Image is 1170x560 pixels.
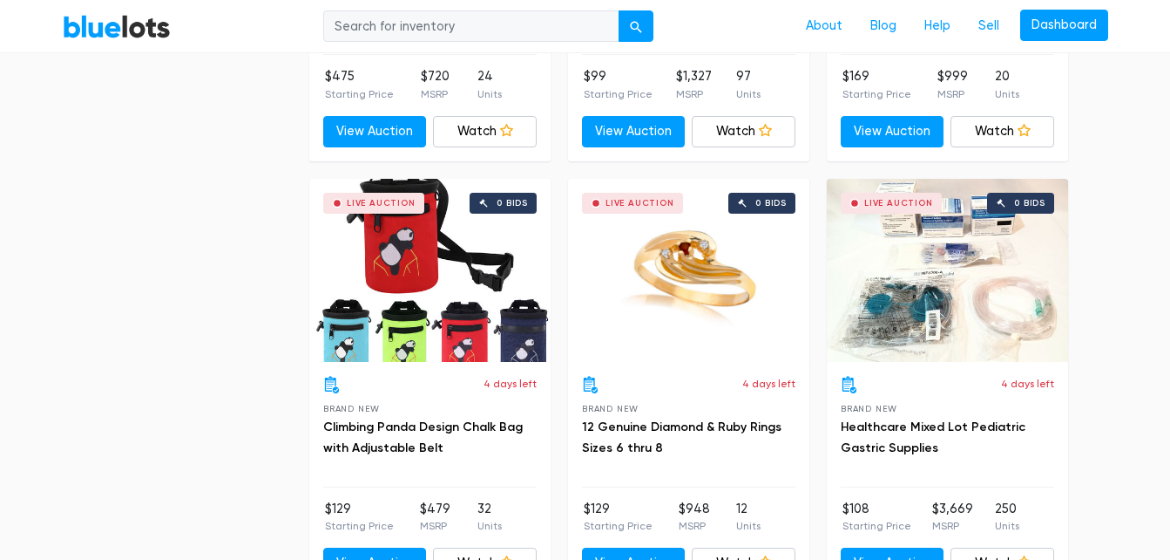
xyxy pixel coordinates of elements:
[582,420,781,455] a: 12 Genuine Diamond & Ruby Rings Sizes 6 thru 8
[964,10,1013,43] a: Sell
[910,10,964,43] a: Help
[433,116,537,147] a: Watch
[736,86,761,102] p: Units
[937,67,968,102] li: $999
[742,376,795,392] p: 4 days left
[323,420,523,455] a: Climbing Panda Design Chalk Bag with Adjustable Belt
[995,86,1019,102] p: Units
[477,518,502,534] p: Units
[420,518,450,534] p: MSRP
[755,199,787,208] div: 0 bids
[325,67,394,102] li: $475
[323,116,427,147] a: View Auction
[995,518,1019,534] p: Units
[842,518,911,534] p: Starting Price
[584,86,653,102] p: Starting Price
[63,13,171,38] a: BlueLots
[864,199,933,208] div: Live Auction
[477,500,502,535] li: 32
[309,179,551,362] a: Live Auction 0 bids
[1001,376,1054,392] p: 4 days left
[841,420,1025,455] a: Healthcare Mixed Lot Pediatric Gastric Supplies
[477,86,502,102] p: Units
[679,500,710,535] li: $948
[932,500,973,535] li: $3,669
[1014,199,1045,208] div: 0 bids
[842,500,911,535] li: $108
[995,67,1019,102] li: 20
[1020,10,1108,41] a: Dashboard
[582,116,686,147] a: View Auction
[736,518,761,534] p: Units
[323,10,619,42] input: Search for inventory
[841,116,944,147] a: View Auction
[950,116,1054,147] a: Watch
[605,199,674,208] div: Live Auction
[325,518,394,534] p: Starting Price
[736,500,761,535] li: 12
[679,518,710,534] p: MSRP
[420,500,450,535] li: $479
[584,67,653,102] li: $99
[827,179,1068,362] a: Live Auction 0 bids
[995,500,1019,535] li: 250
[792,10,856,43] a: About
[568,179,809,362] a: Live Auction 0 bids
[584,500,653,535] li: $129
[676,86,712,102] p: MSRP
[323,404,380,413] span: Brand New
[932,518,973,534] p: MSRP
[692,116,795,147] a: Watch
[842,86,911,102] p: Starting Price
[842,67,911,102] li: $169
[676,67,712,102] li: $1,327
[325,500,394,535] li: $129
[421,67,450,102] li: $720
[582,404,639,413] span: Brand New
[856,10,910,43] a: Blog
[421,86,450,102] p: MSRP
[484,376,537,392] p: 4 days left
[477,67,502,102] li: 24
[325,86,394,102] p: Starting Price
[736,67,761,102] li: 97
[937,86,968,102] p: MSRP
[497,199,528,208] div: 0 bids
[584,518,653,534] p: Starting Price
[841,404,897,413] span: Brand New
[347,199,416,208] div: Live Auction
